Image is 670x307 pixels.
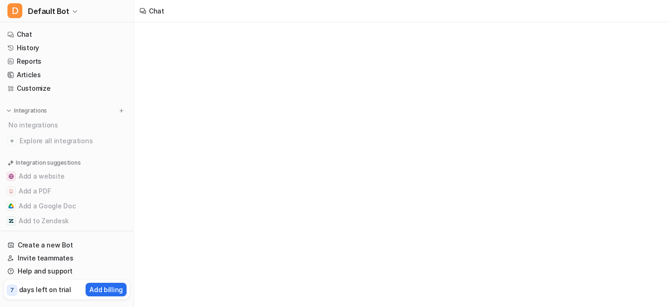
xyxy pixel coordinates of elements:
p: Integrations [14,107,47,114]
p: days left on trial [19,285,71,294]
button: Add a PDFAdd a PDF [4,184,130,199]
span: Default Bot [28,5,69,18]
p: 7 [10,286,14,294]
span: D [7,3,22,18]
a: Invite teammates [4,252,130,265]
p: Add billing [89,285,123,294]
a: Reports [4,55,130,68]
button: Add a Google DocAdd a Google Doc [4,199,130,214]
button: Add to ZendeskAdd to Zendesk [4,214,130,228]
p: Integration suggestions [16,159,80,167]
img: explore all integrations [7,136,17,146]
div: Chat [149,6,164,16]
button: Integrations [4,106,50,115]
img: Add a Google Doc [8,203,14,209]
a: Explore all integrations [4,134,130,147]
img: expand menu [6,107,12,114]
img: Add to Zendesk [8,218,14,224]
a: Chat [4,28,130,41]
img: Add a website [8,174,14,179]
a: Customize [4,82,130,95]
button: Add billing [86,283,127,296]
a: Help and support [4,265,130,278]
span: Explore all integrations [20,133,126,148]
img: Add a PDF [8,188,14,194]
div: No integrations [6,117,130,133]
a: History [4,41,130,54]
img: menu_add.svg [118,107,125,114]
a: Articles [4,68,130,81]
button: Add a websiteAdd a website [4,169,130,184]
a: Create a new Bot [4,239,130,252]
